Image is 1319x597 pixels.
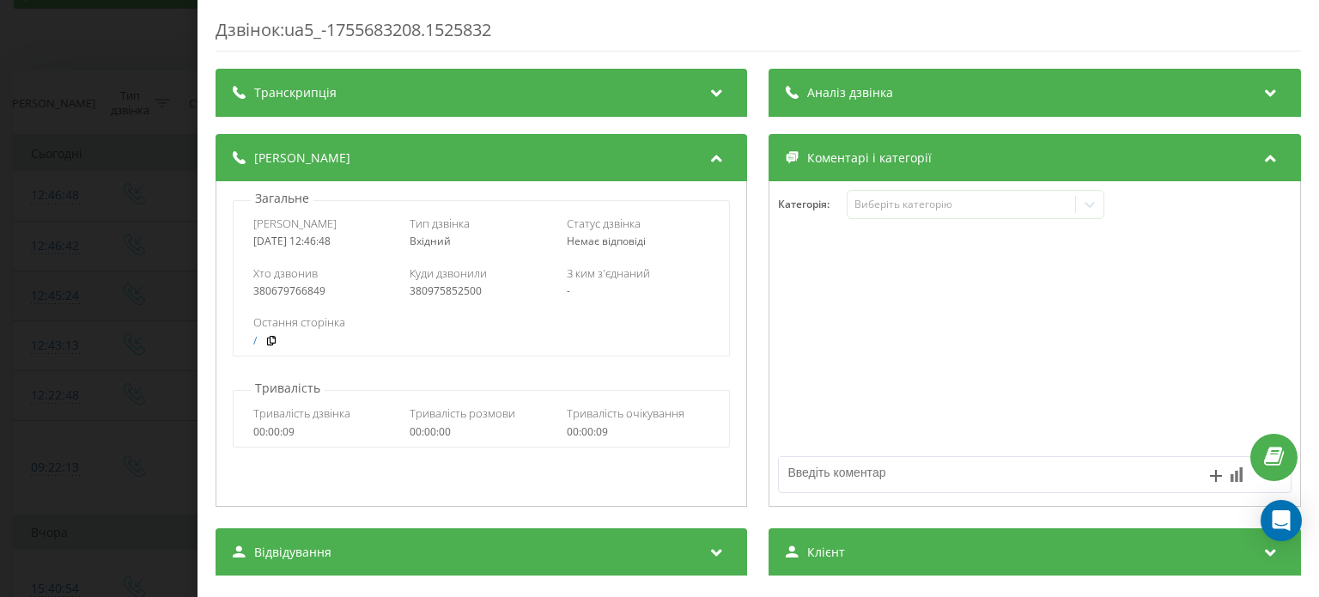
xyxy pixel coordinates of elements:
span: З ким з'єднаний [567,265,650,281]
div: 380975852500 [410,285,554,297]
div: 00:00:09 [253,426,397,438]
span: Статус дзвінка [567,216,641,231]
div: 00:00:00 [410,426,554,438]
span: Тривалість розмови [410,405,516,421]
div: Open Intercom Messenger [1261,500,1302,541]
span: Куди дзвонили [410,265,488,281]
span: Коментарі і категорії [808,149,933,167]
span: Немає відповіді [567,234,646,248]
span: Аналіз дзвінка [808,84,894,101]
span: Транскрипція [254,84,337,101]
span: Тривалість очікування [567,405,684,421]
div: 00:00:09 [567,426,710,438]
div: - [567,285,710,297]
span: Хто дзвонив [253,265,318,281]
span: Вхідний [410,234,452,248]
h4: Категорія : [779,198,848,210]
span: [PERSON_NAME] [254,149,350,167]
div: Дзвінок : ua5_-1755683208.1525832 [216,18,1301,52]
span: Тип дзвінка [410,216,471,231]
span: Остання сторінка [253,314,345,330]
span: Тривалість дзвінка [253,405,350,421]
span: Відвідування [254,544,331,561]
a: / [253,335,257,347]
span: Клієнт [808,544,846,561]
div: Виберіть категорію [854,198,1069,211]
div: 380679766849 [253,285,397,297]
div: [DATE] 12:46:48 [253,235,397,247]
p: Загальне [251,190,313,207]
p: Тривалість [251,380,325,397]
span: [PERSON_NAME] [253,216,337,231]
